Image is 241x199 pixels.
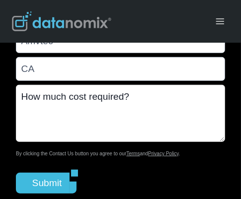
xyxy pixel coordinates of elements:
[126,151,140,156] a: Terms
[12,11,111,31] img: Datanomix
[148,151,179,156] a: Privacy Policy
[16,57,225,81] input: State
[16,173,70,194] input: Submit
[16,150,225,158] p: By clicking the Contact Us button you agree to our and .
[211,13,229,29] button: Open menu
